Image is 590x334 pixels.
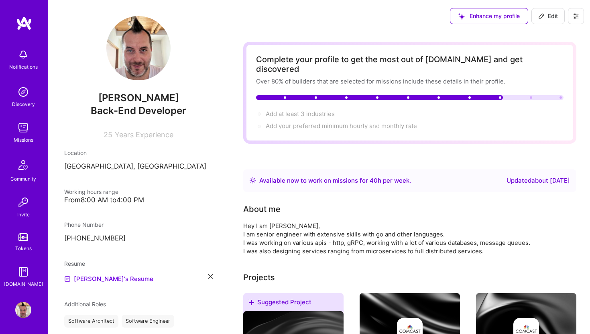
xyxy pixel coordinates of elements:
[104,130,112,139] span: 25
[15,47,31,63] img: bell
[9,63,38,71] div: Notifications
[14,155,33,175] img: Community
[64,92,213,104] span: [PERSON_NAME]
[538,12,558,20] span: Edit
[91,105,186,116] span: Back-End Developer
[64,234,213,243] p: [PHONE_NUMBER]
[266,122,417,130] span: Add your preferred minimum hourly and monthly rate
[115,130,173,139] span: Years Experience
[259,176,411,185] div: Available now to work on missions for h per week .
[266,110,335,118] span: Add at least 3 industries
[531,8,565,24] button: Edit
[64,276,71,282] img: Resume
[256,77,564,86] div: Over 80% of builders that are selected for missions include these details in their profile.
[15,302,31,318] img: User Avatar
[208,274,213,279] i: icon Close
[64,149,213,157] div: Location
[18,233,28,241] img: tokens
[4,280,43,288] div: [DOMAIN_NAME]
[15,194,31,210] img: Invite
[12,100,35,108] div: Discovery
[13,302,33,318] a: User Avatar
[458,12,520,20] span: Enhance my profile
[15,84,31,100] img: discovery
[64,315,118,328] div: Software Architect
[15,264,31,280] img: guide book
[243,222,564,255] div: Hey I am [PERSON_NAME], I am senior engineer with extensive skills with go and other languages. I...
[64,301,106,308] span: Additional Roles
[250,177,256,183] img: Availability
[14,136,33,144] div: Missions
[256,55,564,74] div: Complete your profile to get the most out of [DOMAIN_NAME] and get discovered
[122,315,174,328] div: Software Engineer
[450,8,528,24] button: Enhance my profile
[458,13,465,20] i: icon SuggestedTeams
[243,271,275,283] div: Projects
[15,244,32,253] div: Tokens
[64,162,213,171] p: [GEOGRAPHIC_DATA], [GEOGRAPHIC_DATA]
[64,196,213,204] div: From 8:00 AM to 4:00 PM
[248,299,254,305] i: icon SuggestedTeams
[64,260,85,267] span: Resume
[243,293,344,314] div: Suggested Project
[10,175,36,183] div: Community
[507,176,570,185] div: Updated about [DATE]
[64,221,104,228] span: Phone Number
[15,120,31,136] img: teamwork
[64,274,153,284] a: [PERSON_NAME]'s Resume
[370,177,378,184] span: 40
[243,203,281,215] div: About me
[64,188,118,195] span: Working hours range
[16,16,32,31] img: logo
[106,16,171,80] img: User Avatar
[17,210,30,219] div: Invite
